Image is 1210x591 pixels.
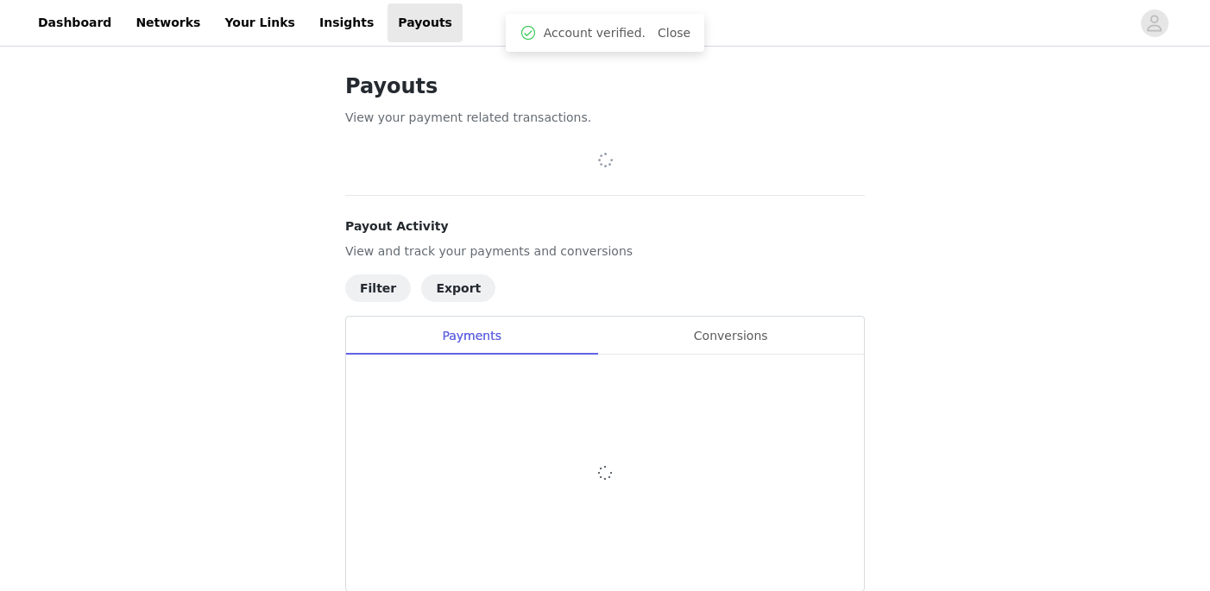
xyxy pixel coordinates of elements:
div: avatar [1146,9,1163,37]
div: Conversions [597,317,864,355]
a: Dashboard [28,3,122,42]
p: View and track your payments and conversions [345,242,865,261]
h4: Payout Activity [345,217,865,236]
a: Close [658,26,690,40]
button: Filter [345,274,411,302]
h1: Payouts [345,71,865,102]
button: Export [421,274,495,302]
div: Payments [346,317,597,355]
a: Insights [309,3,384,42]
a: Your Links [214,3,306,42]
a: Payouts [388,3,463,42]
span: Account verified. [544,24,646,42]
a: Networks [125,3,211,42]
p: View your payment related transactions. [345,109,865,127]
